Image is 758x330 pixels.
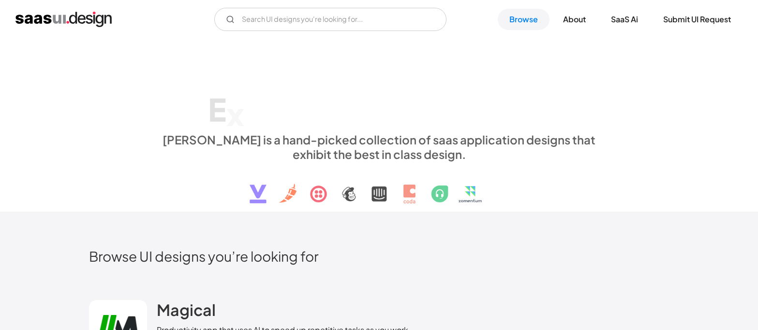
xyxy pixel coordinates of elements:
form: Email Form [214,8,446,31]
input: Search UI designs you're looking for... [214,8,446,31]
h1: Explore SaaS UI design patterns & interactions. [157,48,602,123]
a: About [551,9,597,30]
h2: Magical [157,300,216,319]
a: home [15,12,112,27]
a: Browse [498,9,550,30]
a: Submit UI Request [652,9,743,30]
div: E [208,90,226,127]
img: text, icon, saas logo [233,161,526,212]
div: [PERSON_NAME] is a hand-picked collection of saas application designs that exhibit the best in cl... [157,132,602,161]
div: x [226,95,244,132]
a: Magical [157,300,216,324]
a: SaaS Ai [599,9,650,30]
h2: Browse UI designs you’re looking for [89,248,669,265]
